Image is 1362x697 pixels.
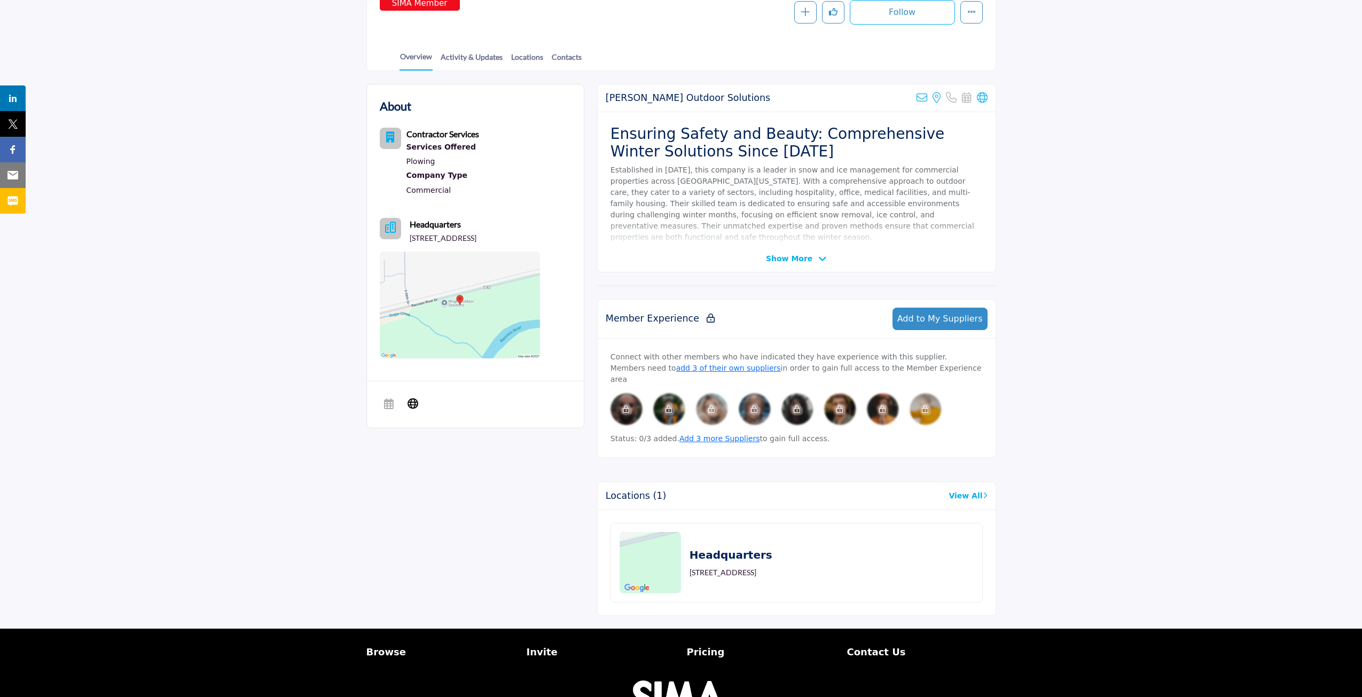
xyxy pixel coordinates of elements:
h2: About [380,97,411,115]
div: Services Offered refers to the specific products, assistance, or expertise a business provides to... [406,140,479,154]
a: Contact Us [847,645,996,659]
h2: Wright Outdoor Solutions [606,92,770,104]
img: image [824,393,856,425]
h2: Member Experience [606,313,715,324]
img: image [653,393,685,425]
div: Please rate 5 vendors to connect with members. [781,393,813,425]
img: Location Map [620,532,681,593]
div: Please rate 5 vendors to connect with members. [653,393,685,425]
p: [STREET_ADDRESS] [690,567,756,578]
b: Contractor Services [406,129,479,139]
a: Locations [511,51,544,70]
img: Location Map [380,252,540,358]
a: Contacts [551,51,582,70]
a: Commercial [406,186,451,194]
span: Add to My Suppliers [897,314,983,324]
button: Headquarter icon [380,218,401,239]
button: Like [822,1,844,24]
div: Please rate 5 vendors to connect with members. [824,393,856,425]
a: Contractor Services [406,130,479,139]
div: Please rate 5 vendors to connect with members. [910,393,942,425]
h2: Locations (1) [606,490,667,502]
img: image [781,393,813,425]
b: Headquarters [410,218,461,231]
button: More details [960,1,983,24]
h2: Headquarters [690,547,772,563]
a: Activity & Updates [440,51,503,70]
a: Plowing [406,157,435,166]
img: image [696,393,728,425]
a: Browse [366,645,515,659]
a: Services Offered [406,140,479,154]
img: image [739,393,771,425]
a: Invite [527,645,676,659]
img: image [910,393,942,425]
a: View All [949,490,987,502]
button: Category Icon [380,128,401,149]
div: Please rate 5 vendors to connect with members. [696,393,728,425]
div: Please rate 5 vendors to connect with members. [867,393,899,425]
a: Overview [400,51,433,71]
a: add 3 of their own suppliers [676,364,781,372]
div: A Company Type refers to the legal structure of a business, such as sole proprietorship, partners... [406,169,479,183]
div: Please rate 5 vendors to connect with members. [739,393,771,425]
p: Connect with other members who have indicated they have experience with this supplier. Members ne... [610,351,983,385]
a: Add 3 more Suppliers [679,434,760,443]
button: Add to My Suppliers [893,308,988,330]
p: Status: 0/3 added. to gain full access. [610,433,983,444]
p: Established in [DATE], this company is a leader in snow and ice management for commercial propert... [610,165,983,243]
div: Please rate 5 vendors to connect with members. [610,393,643,425]
a: Company Type [406,169,479,183]
img: image [610,393,643,425]
a: Pricing [687,645,836,659]
p: [STREET_ADDRESS] [410,233,476,244]
img: image [867,393,899,425]
h2: Ensuring Safety and Beauty: Comprehensive Winter Solutions Since [DATE] [610,125,983,161]
span: Show More [766,253,812,264]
